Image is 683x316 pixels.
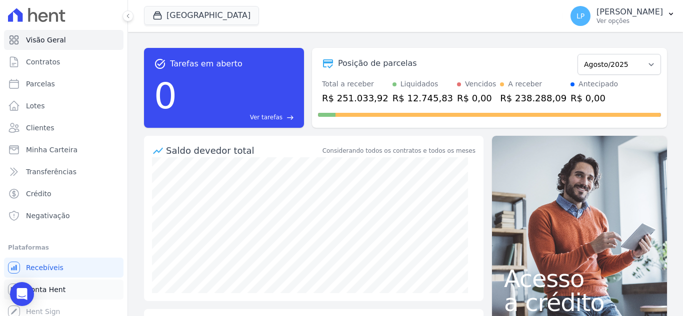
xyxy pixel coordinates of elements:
span: Contratos [26,57,60,67]
div: 0 [154,70,177,122]
div: Plataformas [8,242,119,254]
button: LP [PERSON_NAME] Ver opções [562,2,683,30]
span: Ver tarefas [250,113,282,122]
span: east [286,114,294,121]
p: Ver opções [596,17,663,25]
span: Lotes [26,101,45,111]
p: [PERSON_NAME] [596,7,663,17]
a: Parcelas [4,74,123,94]
span: a crédito [504,291,655,315]
span: Recebíveis [26,263,63,273]
span: LP [576,12,584,19]
span: Transferências [26,167,76,177]
div: R$ 12.745,83 [392,91,453,105]
span: Acesso [504,267,655,291]
a: Contratos [4,52,123,72]
button: [GEOGRAPHIC_DATA] [144,6,259,25]
span: Visão Geral [26,35,66,45]
a: Conta Hent [4,280,123,300]
div: R$ 238.288,09 [500,91,566,105]
div: Liquidados [400,79,438,89]
div: R$ 0,00 [457,91,496,105]
a: Minha Carteira [4,140,123,160]
a: Crédito [4,184,123,204]
span: Crédito [26,189,51,199]
span: Clientes [26,123,54,133]
a: Visão Geral [4,30,123,50]
a: Transferências [4,162,123,182]
span: task_alt [154,58,166,70]
a: Clientes [4,118,123,138]
a: Negativação [4,206,123,226]
a: Recebíveis [4,258,123,278]
div: Open Intercom Messenger [10,282,34,306]
span: Negativação [26,211,70,221]
div: R$ 251.033,92 [322,91,388,105]
span: Conta Hent [26,285,65,295]
div: Antecipado [578,79,618,89]
div: Considerando todos os contratos e todos os meses [322,146,475,155]
div: R$ 0,00 [570,91,618,105]
div: A receber [508,79,542,89]
a: Lotes [4,96,123,116]
div: Saldo devedor total [166,144,320,157]
a: Ver tarefas east [181,113,294,122]
div: Posição de parcelas [338,57,417,69]
div: Vencidos [465,79,496,89]
span: Minha Carteira [26,145,77,155]
span: Tarefas em aberto [170,58,242,70]
div: Total a receber [322,79,388,89]
span: Parcelas [26,79,55,89]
